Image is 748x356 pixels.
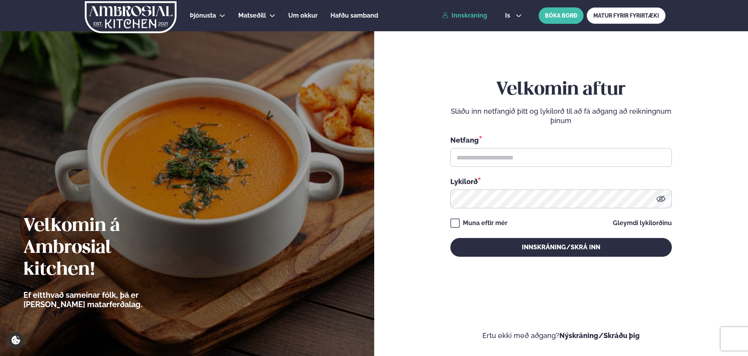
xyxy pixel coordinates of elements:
[330,12,378,19] span: Hafðu samband
[450,79,672,101] h2: Velkomin aftur
[587,7,666,24] a: MATUR FYRIR FYRIRTÆKI
[288,12,318,19] span: Um okkur
[238,12,266,19] span: Matseðill
[450,107,672,125] p: Sláðu inn netfangið þitt og lykilorð til að fá aðgang að reikningnum þínum
[288,11,318,20] a: Um okkur
[613,220,672,226] a: Gleymdi lykilorðinu
[505,13,512,19] span: is
[238,11,266,20] a: Matseðill
[499,13,528,19] button: is
[330,11,378,20] a: Hafðu samband
[450,176,672,186] div: Lykilorð
[84,1,177,33] img: logo
[8,332,24,348] a: Cookie settings
[539,7,584,24] button: BÓKA BORÐ
[23,290,186,309] p: Ef eitthvað sameinar fólk, þá er [PERSON_NAME] matarferðalag.
[190,12,216,19] span: Þjónusta
[559,331,640,340] a: Nýskráning/Skráðu þig
[450,238,672,257] button: Innskráning/Skrá inn
[442,12,487,19] a: Innskráning
[23,215,186,281] h2: Velkomin á Ambrosial kitchen!
[190,11,216,20] a: Þjónusta
[450,135,672,145] div: Netfang
[398,331,725,340] p: Ertu ekki með aðgang?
